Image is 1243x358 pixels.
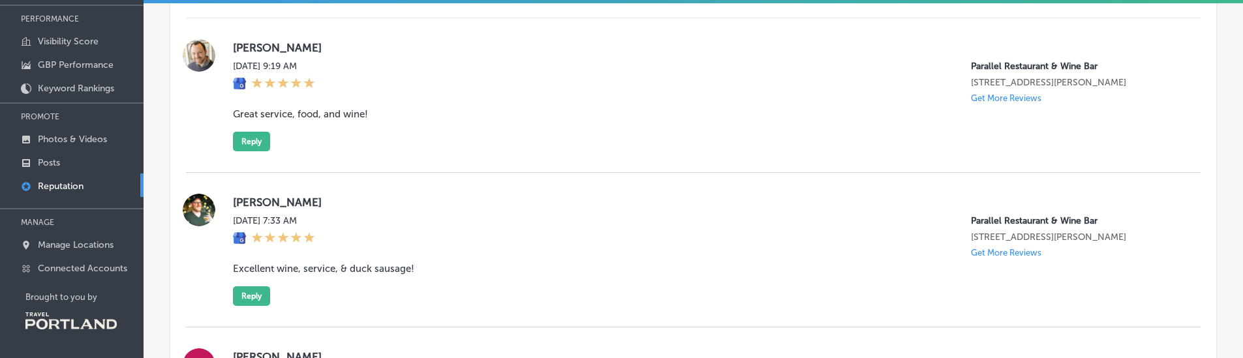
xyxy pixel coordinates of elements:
label: [PERSON_NAME] [233,196,1180,209]
p: Reputation [38,181,84,192]
p: Parallel Restaurant & Wine Bar [971,215,1180,226]
blockquote: Great service, food, and wine! [233,108,1041,120]
div: 5 Stars [251,77,315,91]
p: Visibility Score [38,36,99,47]
div: 5 Stars [251,231,315,246]
p: Manage Locations [38,239,114,250]
p: Parallel Restaurant & Wine Bar [971,61,1180,72]
p: Keyword Rankings [38,83,114,94]
p: Brought to you by [25,292,144,302]
label: [PERSON_NAME] [233,41,1180,54]
p: Get More Reviews [971,248,1041,258]
p: 3101 NE Sandy Boulevard [971,231,1180,243]
button: Reply [233,286,270,306]
p: Get More Reviews [971,93,1041,103]
p: Photos & Videos [38,134,107,145]
img: Travel Portland [25,312,117,329]
p: Connected Accounts [38,263,127,274]
p: 3101 NE Sandy Boulevard [971,77,1180,88]
button: Reply [233,132,270,151]
blockquote: Excellent wine, service, & duck sausage! [233,263,1041,275]
p: Posts [38,157,60,168]
p: GBP Performance [38,59,114,70]
label: [DATE] 7:33 AM [233,215,315,226]
label: [DATE] 9:19 AM [233,61,315,72]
